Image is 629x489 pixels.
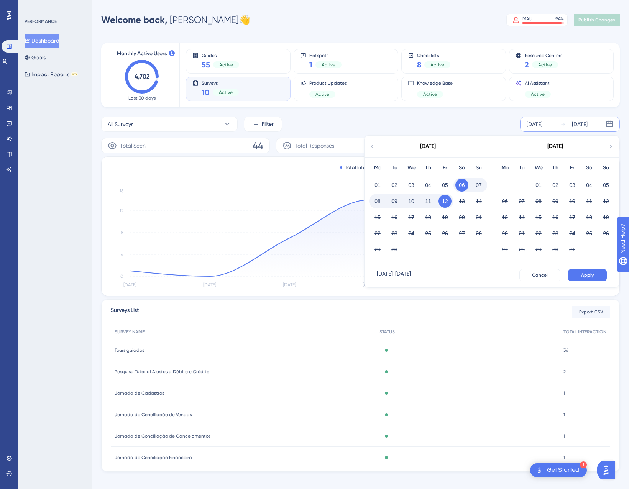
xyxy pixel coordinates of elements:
span: All Surveys [108,120,133,129]
span: Monthly Active Users [117,49,167,58]
span: 36 [563,347,568,353]
button: 27 [498,243,511,256]
span: Active [423,91,437,97]
iframe: UserGuiding AI Assistant Launcher [597,459,620,482]
div: [DATE] - [DATE] [377,269,411,281]
button: 19 [438,211,452,224]
button: Cancel [519,269,560,281]
button: 20 [455,211,468,224]
div: Tu [513,163,530,172]
div: [DATE] [527,120,542,129]
button: 07 [515,195,528,208]
span: SURVEY NAME [115,329,145,335]
div: Mo [369,163,386,172]
img: launcher-image-alternative-text [535,466,544,475]
div: [PERSON_NAME] 👋 [101,14,250,26]
span: Need Help? [18,2,48,11]
button: 13 [455,195,468,208]
button: 29 [532,243,545,256]
span: Apply [581,272,594,278]
tspan: 0 [120,274,123,279]
span: 55 [202,59,210,70]
button: 04 [583,179,596,192]
button: 11 [422,195,435,208]
button: 14 [515,211,528,224]
span: Total Seen [120,141,146,150]
div: Th [420,163,437,172]
button: 10 [566,195,579,208]
button: 06 [498,195,511,208]
button: 28 [515,243,528,256]
div: PERFORMANCE [25,18,57,25]
span: Product Updates [309,80,347,86]
span: Last 30 days [128,95,156,101]
button: 31 [566,243,579,256]
button: Filter [244,117,282,132]
button: 15 [532,211,545,224]
span: TOTAL INTERACTION [563,329,606,335]
button: Export CSV [572,306,610,318]
button: 18 [583,211,596,224]
button: 25 [583,227,596,240]
span: Active [531,91,545,97]
button: 23 [549,227,562,240]
div: MAU [522,16,532,22]
button: 22 [532,227,545,240]
button: 07 [472,179,485,192]
button: All Surveys [101,117,238,132]
div: Fr [564,163,581,172]
span: 1 [563,433,565,439]
button: Impact ReportsBETA [25,67,78,81]
button: 03 [405,179,418,192]
button: 14 [472,195,485,208]
span: Export CSV [579,309,603,315]
span: AI Assistant [525,80,551,86]
span: Hotspots [309,53,342,58]
span: Active [322,62,335,68]
span: STATUS [379,329,395,335]
button: 15 [371,211,384,224]
div: [DATE] [572,120,588,129]
tspan: 16 [120,188,123,194]
button: 27 [455,227,468,240]
tspan: [DATE] [363,282,376,287]
span: Surveys [202,80,239,85]
button: 10 [405,195,418,208]
div: Sa [453,163,470,172]
tspan: [DATE] [123,282,136,287]
span: Active [219,62,233,68]
button: 01 [371,179,384,192]
span: Guides [202,53,239,58]
button: 08 [532,195,545,208]
button: 17 [566,211,579,224]
div: Th [547,163,564,172]
div: Open Get Started! checklist, remaining modules: 1 [530,463,587,477]
button: 03 [566,179,579,192]
div: BETA [71,72,78,76]
button: 16 [549,211,562,224]
span: Knowledge Base [417,80,453,86]
span: 1 [563,412,565,418]
div: 1 [580,461,587,468]
div: Get Started! [547,466,581,474]
button: 26 [438,227,452,240]
button: 18 [422,211,435,224]
div: We [403,163,420,172]
button: 30 [388,243,401,256]
button: 13 [498,211,511,224]
button: Publish Changes [574,14,620,26]
button: Apply [568,269,607,281]
div: Fr [437,163,453,172]
button: 02 [549,179,562,192]
div: [DATE] [547,142,563,151]
span: Total Responses [295,141,334,150]
span: Jornada de Conciliação Financeira [115,455,192,461]
button: 22 [371,227,384,240]
button: 01 [532,179,545,192]
span: Active [430,62,444,68]
button: 23 [388,227,401,240]
button: 28 [472,227,485,240]
button: 24 [566,227,579,240]
button: 12 [438,195,452,208]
